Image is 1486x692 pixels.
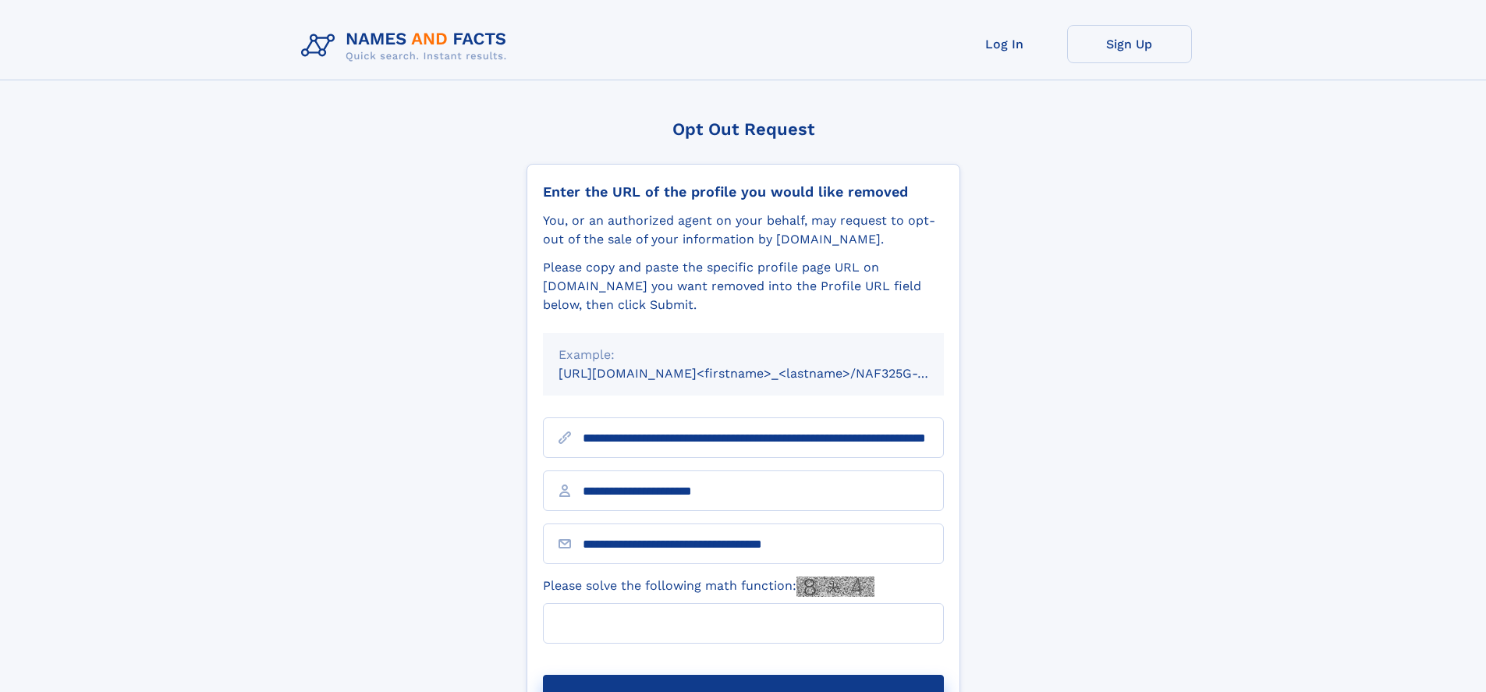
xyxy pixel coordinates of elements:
label: Please solve the following math function: [543,577,874,597]
div: You, or an authorized agent on your behalf, may request to opt-out of the sale of your informatio... [543,211,944,249]
div: Please copy and paste the specific profile page URL on [DOMAIN_NAME] you want removed into the Pr... [543,258,944,314]
div: Example: [559,346,928,364]
div: Enter the URL of the profile you would like removed [543,183,944,201]
a: Sign Up [1067,25,1192,63]
img: Logo Names and Facts [295,25,520,67]
small: [URL][DOMAIN_NAME]<firstname>_<lastname>/NAF325G-xxxxxxxx [559,366,974,381]
a: Log In [942,25,1067,63]
div: Opt Out Request [527,119,960,139]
